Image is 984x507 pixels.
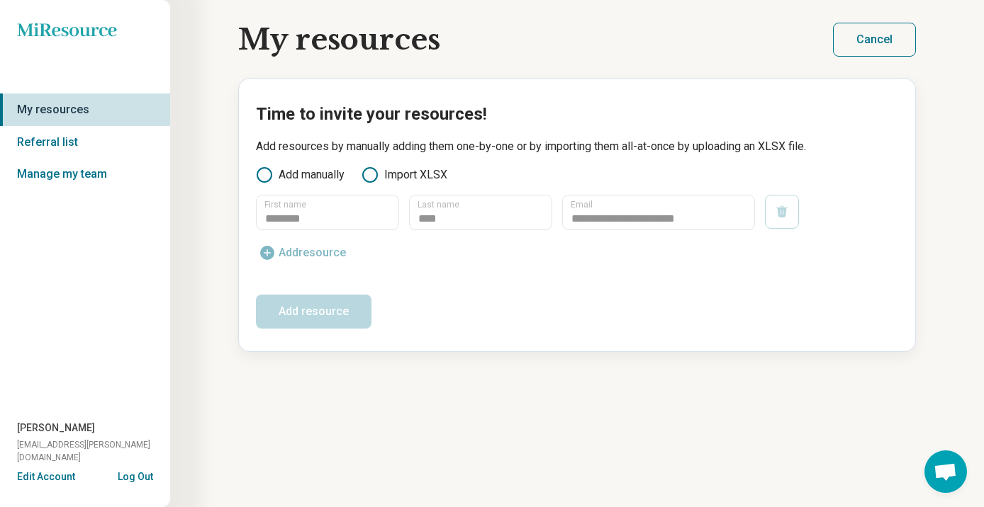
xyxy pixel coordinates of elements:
[17,421,95,435] span: [PERSON_NAME]
[362,166,447,183] label: Import XLSX
[256,166,345,183] label: Add manually
[256,138,898,155] p: Add resources by manually adding them one-by-one or by importing them all-at-once by uploading an...
[118,469,153,481] button: Log Out
[833,23,916,57] button: Cancel
[256,101,898,127] h2: Time to invite your resources!
[924,450,967,493] div: Open chat
[17,469,75,484] button: Edit Account
[238,23,440,56] h1: My resources
[17,438,170,464] span: [EMAIL_ADDRESS][PERSON_NAME][DOMAIN_NAME]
